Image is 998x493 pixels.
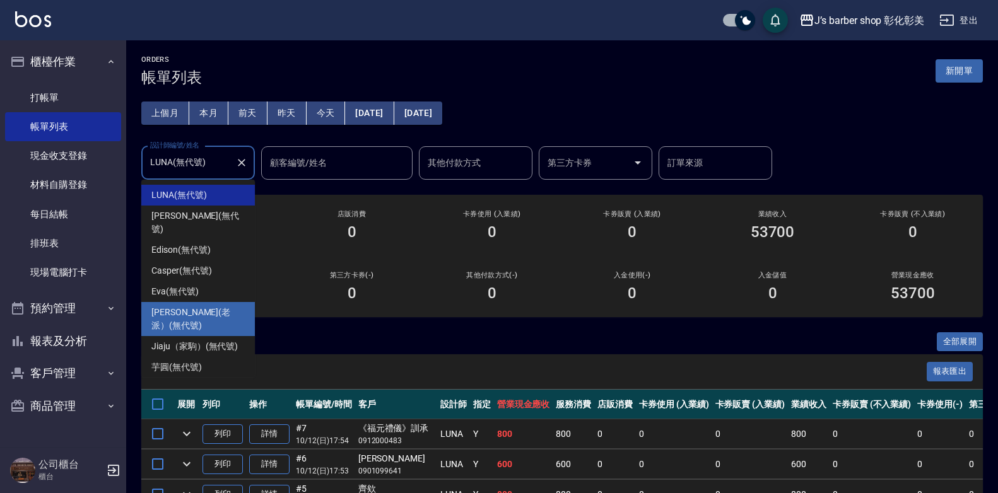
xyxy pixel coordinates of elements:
[788,419,830,449] td: 800
[38,471,103,482] p: 櫃台
[937,332,983,352] button: 全部展開
[296,435,352,446] p: 10/12 (日) 17:54
[199,390,246,419] th: 列印
[437,210,547,218] h2: 卡券使用 (入業績)
[577,210,687,218] h2: 卡券販賣 (入業績)
[151,340,238,353] span: Jiaju（家駒） (無代號)
[177,455,196,473] button: expand row
[470,419,494,449] td: Y
[488,223,496,241] h3: 0
[293,419,355,449] td: #7
[358,452,434,465] div: [PERSON_NAME]
[233,154,250,171] button: Clear
[151,264,211,277] span: Casper (無代號)
[5,200,121,229] a: 每日結帳
[156,366,927,378] span: 訂單列表
[636,449,712,479] td: 0
[636,419,712,449] td: 0
[914,419,966,449] td: 0
[914,449,966,479] td: 0
[891,284,935,302] h3: 53700
[437,449,470,479] td: LUNA
[470,390,494,419] th: 指定
[10,458,35,483] img: Person
[151,361,202,374] span: 芋圓 (無代號)
[908,223,917,241] h3: 0
[293,449,355,479] td: #6
[437,271,547,279] h2: 其他付款方式(-)
[794,8,929,33] button: J’s barber shop 彰化彰美
[712,390,789,419] th: 卡券販賣 (入業績)
[348,223,356,241] h3: 0
[151,188,207,202] span: LUNA (無代號)
[5,292,121,325] button: 預約管理
[494,449,553,479] td: 600
[488,284,496,302] h3: 0
[38,458,103,471] h5: 公司櫃台
[494,419,553,449] td: 800
[5,357,121,390] button: 客戶管理
[151,306,245,332] span: [PERSON_NAME](老派） (無代號)
[594,390,636,419] th: 店販消費
[296,271,406,279] h2: 第三方卡券(-)
[249,424,290,444] a: 詳情
[936,64,983,76] a: 新開單
[788,390,830,419] th: 業績收入
[858,210,968,218] h2: 卡券販賣 (不入業績)
[5,325,121,357] button: 報表及分析
[174,390,199,419] th: 展開
[358,465,434,477] p: 0901099641
[768,284,777,302] h3: 0
[927,365,973,377] a: 報表匯出
[594,419,636,449] td: 0
[5,229,121,258] a: 排班表
[717,210,827,218] h2: 業績收入
[763,8,788,33] button: save
[5,258,121,287] a: 現場電腦打卡
[553,390,594,419] th: 服務消費
[246,390,293,419] th: 操作
[267,101,307,125] button: 昨天
[5,112,121,141] a: 帳單列表
[203,424,243,444] button: 列印
[296,465,352,477] p: 10/12 (日) 17:53
[628,284,637,302] h3: 0
[249,455,290,474] a: 詳情
[307,101,346,125] button: 今天
[936,59,983,83] button: 新開單
[5,83,121,112] a: 打帳單
[151,243,210,257] span: Edison (無代號)
[141,55,202,64] h2: ORDERS
[494,390,553,419] th: 營業現金應收
[296,210,406,218] h2: 店販消費
[934,9,983,32] button: 登出
[628,223,637,241] h3: 0
[150,141,199,150] label: 設計師編號/姓名
[830,449,914,479] td: 0
[5,45,121,78] button: 櫃檯作業
[628,153,648,173] button: Open
[553,449,594,479] td: 600
[858,271,968,279] h2: 營業現金應收
[914,390,966,419] th: 卡券使用(-)
[927,362,973,381] button: 報表匯出
[830,390,914,419] th: 卡券販賣 (不入業績)
[788,449,830,479] td: 600
[15,11,51,27] img: Logo
[553,419,594,449] td: 800
[437,390,470,419] th: 設計師
[151,209,245,236] span: [PERSON_NAME] (無代號)
[5,390,121,422] button: 商品管理
[203,455,243,474] button: 列印
[177,424,196,443] button: expand row
[636,390,712,419] th: 卡券使用 (入業績)
[712,419,789,449] td: 0
[5,170,121,199] a: 材料自購登錄
[348,284,356,302] h3: 0
[437,419,470,449] td: LUNA
[751,223,795,241] h3: 53700
[358,435,434,446] p: 0912000483
[394,101,442,125] button: [DATE]
[814,13,924,28] div: J’s barber shop 彰化彰美
[717,271,827,279] h2: 入金儲值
